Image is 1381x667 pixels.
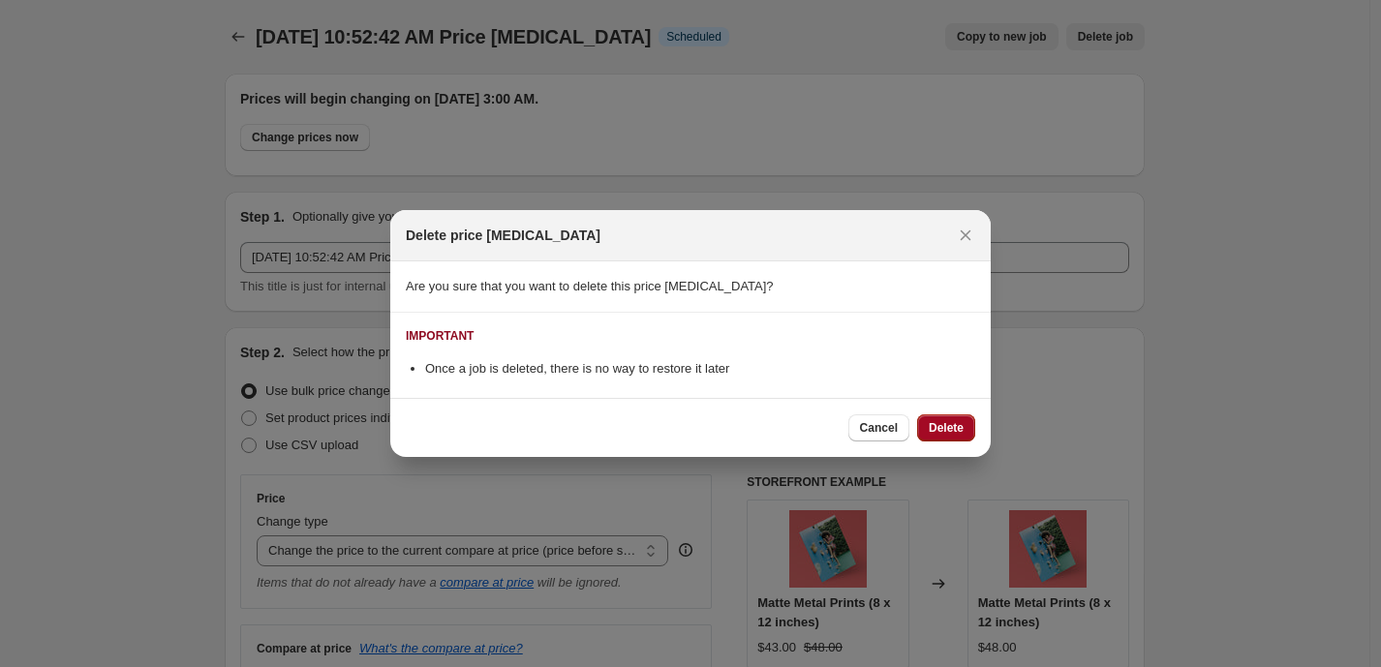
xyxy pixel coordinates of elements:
li: Once a job is deleted, there is no way to restore it later [425,359,975,379]
div: IMPORTANT [406,328,474,344]
h2: Delete price [MEDICAL_DATA] [406,226,600,245]
span: Cancel [860,420,898,436]
button: Close [952,222,979,249]
button: Cancel [848,414,909,441]
span: Delete [929,420,964,436]
span: Are you sure that you want to delete this price [MEDICAL_DATA]? [406,279,774,293]
button: Delete [917,414,975,441]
